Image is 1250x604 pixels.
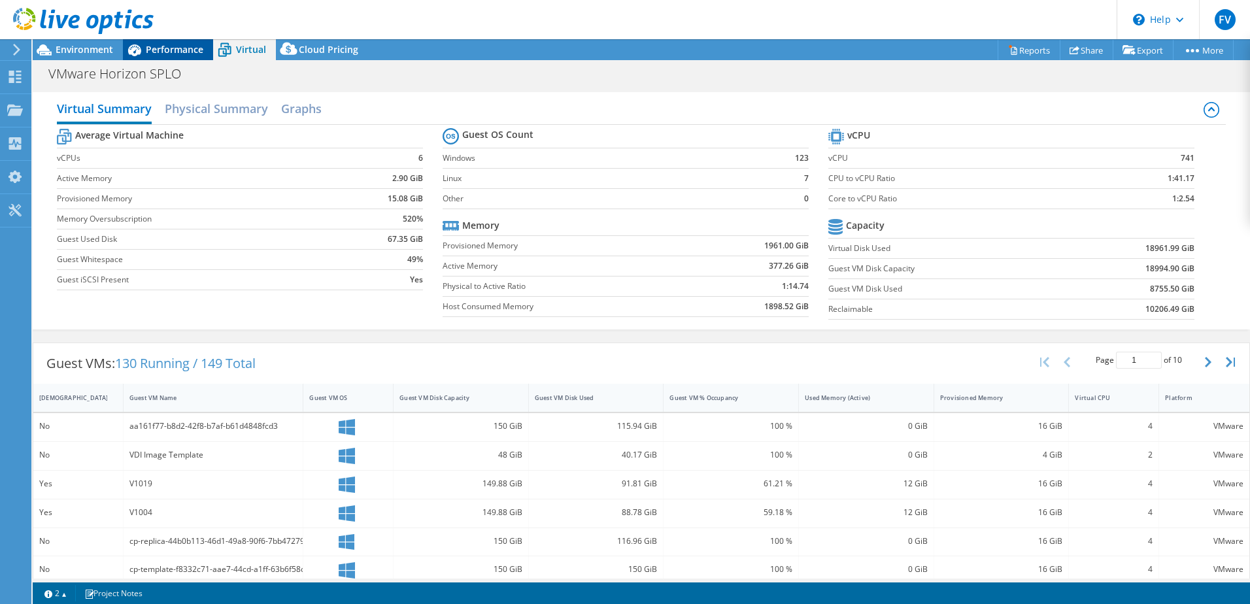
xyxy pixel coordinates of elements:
span: Virtual [236,43,266,56]
a: Share [1060,40,1113,60]
label: Active Memory [57,172,343,185]
label: Memory Oversubscription [57,212,343,226]
div: VMware [1165,448,1243,462]
h1: VMware Horizon SPLO [42,67,201,81]
h2: Physical Summary [165,95,268,122]
div: 12 GiB [805,477,928,491]
label: Reclaimable [828,303,1068,316]
b: Average Virtual Machine [75,129,184,142]
div: V1004 [129,505,297,520]
b: 377.26 GiB [769,260,809,273]
b: 8755.50 GiB [1150,282,1194,295]
div: 16 GiB [940,562,1063,577]
label: Guest Whitespace [57,253,343,266]
div: 0 GiB [805,448,928,462]
b: Guest OS Count [462,128,533,141]
span: 10 [1173,354,1182,365]
div: V1019 [129,477,297,491]
div: 100 % [669,562,792,577]
b: 1961.00 GiB [764,239,809,252]
div: 100 % [669,448,792,462]
b: 1:2.54 [1172,192,1194,205]
div: 116.96 GiB [535,534,658,548]
div: VMware [1165,419,1243,433]
label: vCPU [828,152,1098,165]
div: cp-replica-44b0b113-46d1-49a8-90f6-7bb47279f1b3 [129,534,297,548]
div: VDI Image Template [129,448,297,462]
div: Guest VM Disk Used [535,394,642,402]
span: Page of [1096,352,1182,369]
div: 59.18 % [669,505,792,520]
div: 149.88 GiB [399,505,522,520]
b: 1898.52 GiB [764,300,809,313]
div: 149.88 GiB [399,477,522,491]
a: Project Notes [75,585,152,601]
b: 18961.99 GiB [1145,242,1194,255]
div: 150 GiB [399,534,522,548]
div: Provisioned Memory [940,394,1047,402]
b: 15.08 GiB [388,192,423,205]
label: Other [443,192,760,205]
div: 16 GiB [940,477,1063,491]
div: VMware [1165,562,1243,577]
b: Capacity [846,219,885,232]
b: vCPU [847,129,870,142]
div: 4 [1075,562,1153,577]
div: Guest VMs: [33,343,269,384]
b: Yes [410,273,423,286]
div: No [39,534,117,548]
div: 4 [1075,505,1153,520]
label: Virtual Disk Used [828,242,1068,255]
div: Yes [39,505,117,520]
svg: \n [1133,14,1145,25]
label: CPU to vCPU Ratio [828,172,1098,185]
div: Guest VM OS [309,394,371,402]
input: jump to page [1116,352,1162,369]
b: 7 [804,172,809,185]
div: 4 [1075,419,1153,433]
div: 88.78 GiB [535,505,658,520]
div: 48 GiB [399,448,522,462]
div: [DEMOGRAPHIC_DATA] [39,394,101,402]
div: Virtual CPU [1075,394,1137,402]
label: Physical to Active Ratio [443,280,694,293]
div: Guest VM Disk Capacity [399,394,507,402]
label: Host Consumed Memory [443,300,694,313]
b: 1:14.74 [782,280,809,293]
div: Guest VM % Occupancy [669,394,777,402]
label: Guest Used Disk [57,233,343,246]
div: Guest VM Name [129,394,282,402]
div: No [39,562,117,577]
div: Used Memory (Active) [805,394,912,402]
span: Environment [56,43,113,56]
div: 4 [1075,477,1153,491]
div: 150 GiB [399,562,522,577]
div: 16 GiB [940,534,1063,548]
div: 150 GiB [535,562,658,577]
h2: Graphs [281,95,322,122]
b: 520% [403,212,423,226]
div: VMware [1165,534,1243,548]
div: 0 GiB [805,562,928,577]
div: 40.17 GiB [535,448,658,462]
div: aa161f77-b8d2-42f8-b7af-b61d4848fcd3 [129,419,297,433]
a: Export [1113,40,1174,60]
label: Windows [443,152,760,165]
div: 4 GiB [940,448,1063,462]
label: Guest iSCSI Present [57,273,343,286]
div: Platform [1165,394,1228,402]
b: 6 [418,152,423,165]
span: 130 Running / 149 Total [115,354,256,372]
div: 0 GiB [805,419,928,433]
div: 150 GiB [399,419,522,433]
div: 0 GiB [805,534,928,548]
div: 16 GiB [940,419,1063,433]
div: 12 GiB [805,505,928,520]
a: More [1173,40,1234,60]
div: 100 % [669,419,792,433]
b: 49% [407,253,423,266]
label: Active Memory [443,260,694,273]
label: Guest VM Disk Used [828,282,1068,295]
span: FV [1215,9,1236,30]
span: Cloud Pricing [299,43,358,56]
